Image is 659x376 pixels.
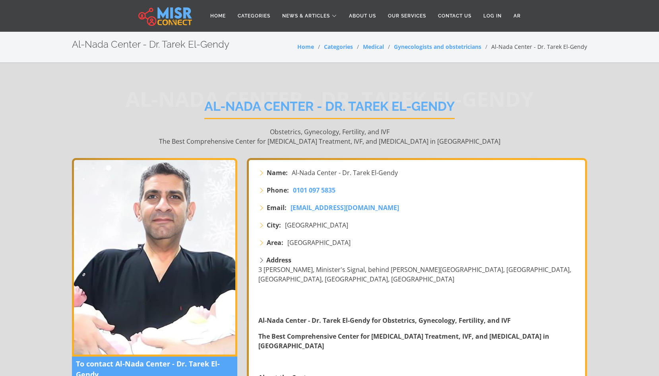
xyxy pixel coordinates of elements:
[232,8,276,23] a: Categories
[343,8,382,23] a: About Us
[292,168,398,177] span: Al-Nada Center - Dr. Tarek El-Gendy
[382,8,432,23] a: Our Services
[291,203,399,212] a: [EMAIL_ADDRESS][DOMAIN_NAME]
[266,256,291,264] strong: Address
[72,158,237,357] img: Al-Nada Center - Dr. Tarek El-Gendy
[293,185,335,195] a: ‎0101 097 5835
[258,265,571,283] span: 3 [PERSON_NAME], Minister's Signal, behind [PERSON_NAME][GEOGRAPHIC_DATA], [GEOGRAPHIC_DATA], [GE...
[276,8,343,23] a: News & Articles
[394,43,481,50] a: Gynecologists and obstetricians
[363,43,384,50] a: Medical
[267,203,287,212] strong: Email:
[297,43,314,50] a: Home
[285,220,348,230] span: [GEOGRAPHIC_DATA]
[477,8,508,23] a: Log in
[138,6,192,26] img: main.misr_connect
[508,8,527,23] a: AR
[291,203,399,212] span: [EMAIL_ADDRESS][DOMAIN_NAME]
[267,220,281,230] strong: City:
[282,12,330,19] span: News & Articles
[267,168,288,177] strong: Name:
[481,42,587,51] li: Al-Nada Center - Dr. Tarek El-Gendy
[267,185,289,195] strong: Phone:
[258,332,549,350] strong: The Best Comprehensive Center for [MEDICAL_DATA] Treatment, IVF, and [MEDICAL_DATA] in [GEOGRAPHI...
[72,39,229,50] h2: Al-Nada Center - Dr. Tarek El-Gendy
[267,238,283,247] strong: Area:
[204,99,455,119] h1: Al-Nada Center - Dr. Tarek El-Gendy
[204,8,232,23] a: Home
[72,127,587,146] p: Obstetrics, Gynecology, Fertility, and IVF The Best Comprehensive Center for [MEDICAL_DATA] Treat...
[432,8,477,23] a: Contact Us
[287,238,351,247] span: [GEOGRAPHIC_DATA]
[324,43,353,50] a: Categories
[258,316,511,325] strong: Al-Nada Center - Dr. Tarek El-Gendy for Obstetrics, Gynecology, Fertility, and IVF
